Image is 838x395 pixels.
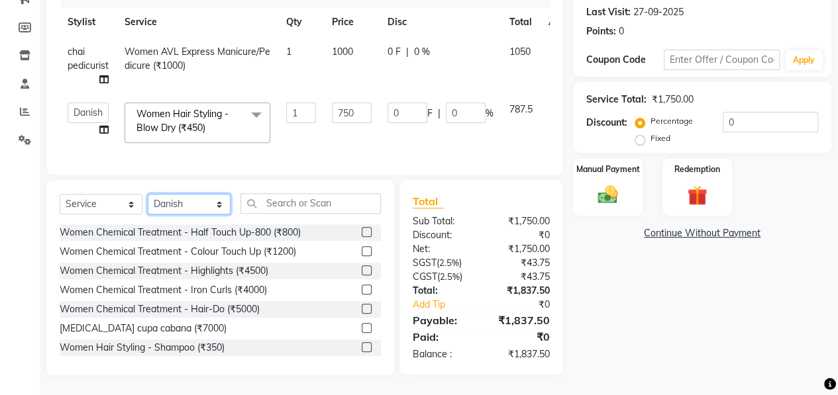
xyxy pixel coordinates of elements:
[380,7,501,37] th: Disc
[60,226,301,240] div: Women Chemical Treatment - Half Touch Up-800 (₹800)
[541,7,584,37] th: Action
[651,115,693,127] label: Percentage
[403,228,482,242] div: Discount:
[427,107,433,120] span: F
[674,163,720,175] label: Redemption
[413,271,437,283] span: CGST
[403,312,482,328] div: Payable:
[406,45,409,59] span: |
[509,46,531,58] span: 1050
[664,50,780,70] input: Enter Offer / Coupon Code
[403,270,482,284] div: ( )
[403,256,482,270] div: ( )
[324,7,380,37] th: Price
[403,214,482,228] div: Sub Total:
[60,302,260,316] div: Women Chemical Treatment - Hair-Do (₹5000)
[438,107,441,120] span: |
[286,46,291,58] span: 1
[403,347,482,361] div: Balance :
[481,228,560,242] div: ₹0
[576,163,640,175] label: Manual Payment
[413,257,437,269] span: SGST
[125,46,270,71] span: Women AVL Express Manicure/Pedicure (₹1000)
[414,45,430,59] span: 0 %
[205,122,211,134] a: x
[481,347,560,361] div: ₹1,837.50
[481,270,560,284] div: ₹43.75
[586,53,664,67] div: Coupon Code
[481,329,560,345] div: ₹0
[117,7,278,37] th: Service
[240,193,381,214] input: Search or Scan
[403,284,482,298] div: Total:
[586,116,627,130] div: Discount:
[494,298,560,312] div: ₹0
[60,322,227,335] div: [MEDICAL_DATA] cupa cabana (₹7000)
[278,7,324,37] th: Qty
[413,195,443,208] span: Total
[592,183,624,206] img: _cash.svg
[481,312,560,328] div: ₹1,837.50
[60,264,268,278] div: Women Chemical Treatment - Highlights (₹4500)
[332,46,353,58] span: 1000
[652,93,694,107] div: ₹1,750.00
[60,245,296,259] div: Women Chemical Treatment - Colour Touch Up (₹1200)
[586,93,647,107] div: Service Total:
[633,5,684,19] div: 27-09-2025
[403,298,494,312] a: Add Tip
[439,257,459,268] span: 2.5%
[681,183,713,208] img: _gift.svg
[509,103,533,115] span: 787.5
[60,7,117,37] th: Stylist
[576,226,829,240] a: Continue Without Payment
[586,24,616,38] div: Points:
[651,132,670,144] label: Fixed
[136,108,229,134] span: Women Hair Styling - Blow Dry (₹450)
[60,341,225,355] div: Women Hair Styling - Shampoo (₹350)
[586,5,631,19] div: Last Visit:
[60,283,267,297] div: Women Chemical Treatment - Iron Curls (₹4000)
[481,284,560,298] div: ₹1,837.50
[68,46,109,71] span: chai pedicurist
[481,256,560,270] div: ₹43.75
[481,214,560,228] div: ₹1,750.00
[481,242,560,256] div: ₹1,750.00
[440,271,460,282] span: 2.5%
[619,24,624,38] div: 0
[785,50,823,70] button: Apply
[403,329,482,345] div: Paid:
[388,45,401,59] span: 0 F
[486,107,494,120] span: %
[403,242,482,256] div: Net:
[501,7,541,37] th: Total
